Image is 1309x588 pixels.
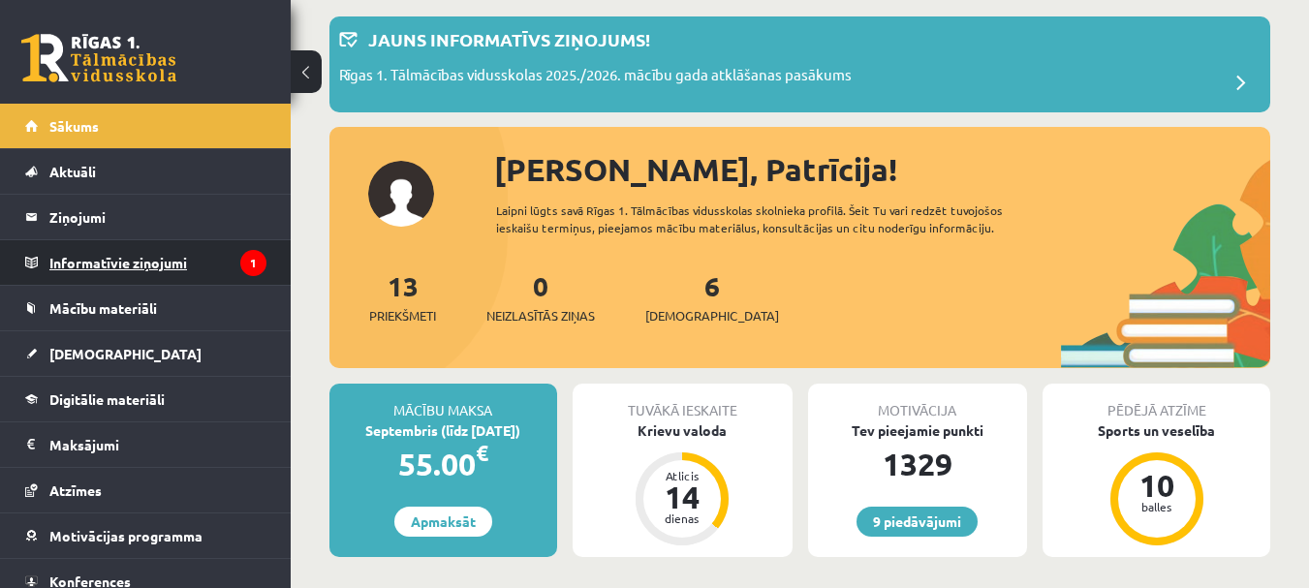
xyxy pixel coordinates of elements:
[476,439,488,467] span: €
[240,250,266,276] i: 1
[25,286,266,330] a: Mācību materiāli
[808,384,1028,420] div: Motivācija
[486,268,595,325] a: 0Neizlasītās ziņas
[49,240,266,285] legend: Informatīvie ziņojumi
[369,306,436,325] span: Priekšmeti
[645,268,779,325] a: 6[DEMOGRAPHIC_DATA]
[1043,420,1270,441] div: Sports un veselība
[329,384,557,420] div: Mācību maksa
[645,306,779,325] span: [DEMOGRAPHIC_DATA]
[49,527,203,544] span: Motivācijas programma
[21,34,176,82] a: Rīgas 1. Tālmācības vidusskola
[49,299,157,317] span: Mācību materiāli
[653,470,711,481] div: Atlicis
[339,64,852,91] p: Rīgas 1. Tālmācības vidusskolas 2025./2026. mācību gada atklāšanas pasākums
[25,513,266,558] a: Motivācijas programma
[49,195,266,239] legend: Ziņojumi
[339,26,1261,103] a: Jauns informatīvs ziņojums! Rīgas 1. Tālmācības vidusskolas 2025./2026. mācību gada atklāšanas pa...
[25,149,266,194] a: Aktuāli
[394,507,492,537] a: Apmaksāt
[25,422,266,467] a: Maksājumi
[368,26,650,52] p: Jauns informatīvs ziņojums!
[653,481,711,512] div: 14
[49,390,165,408] span: Digitālie materiāli
[49,345,202,362] span: [DEMOGRAPHIC_DATA]
[486,306,595,325] span: Neizlasītās ziņas
[808,420,1028,441] div: Tev pieejamie punkti
[573,420,793,548] a: Krievu valoda Atlicis 14 dienas
[25,104,266,148] a: Sākums
[494,146,1270,193] div: [PERSON_NAME], Patrīcija!
[25,468,266,512] a: Atzīmes
[808,441,1028,487] div: 1329
[1043,384,1270,420] div: Pēdējā atzīme
[25,240,266,285] a: Informatīvie ziņojumi1
[573,384,793,420] div: Tuvākā ieskaite
[573,420,793,441] div: Krievu valoda
[1128,470,1186,501] div: 10
[653,512,711,524] div: dienas
[49,163,96,180] span: Aktuāli
[25,331,266,376] a: [DEMOGRAPHIC_DATA]
[496,201,1061,236] div: Laipni lūgts savā Rīgas 1. Tālmācības vidusskolas skolnieka profilā. Šeit Tu vari redzēt tuvojošo...
[329,441,557,487] div: 55.00
[857,507,978,537] a: 9 piedāvājumi
[25,195,266,239] a: Ziņojumi
[1128,501,1186,512] div: balles
[49,481,102,499] span: Atzīmes
[25,377,266,421] a: Digitālie materiāli
[369,268,436,325] a: 13Priekšmeti
[329,420,557,441] div: Septembris (līdz [DATE])
[49,117,99,135] span: Sākums
[49,422,266,467] legend: Maksājumi
[1043,420,1270,548] a: Sports un veselība 10 balles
